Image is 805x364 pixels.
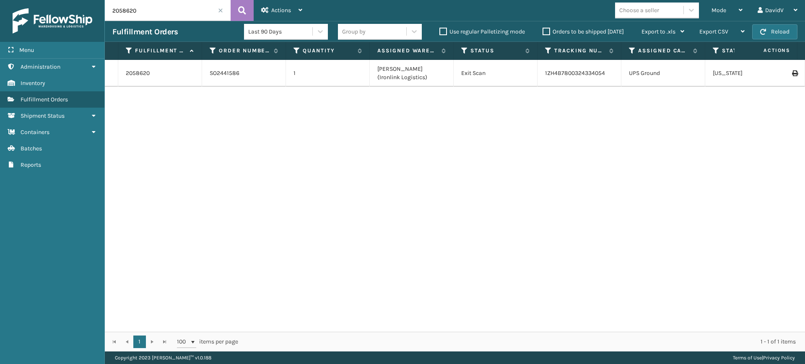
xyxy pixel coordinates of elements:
label: State [722,47,773,54]
div: Group by [342,27,366,36]
span: Fulfillment Orders [21,96,68,103]
span: Batches [21,145,42,152]
label: Quantity [303,47,353,54]
label: Order Number [219,47,270,54]
td: 1 [286,60,370,87]
a: 1 [133,336,146,348]
a: 1ZH4B7800324334054 [545,70,605,77]
label: Tracking Number [554,47,605,54]
div: Last 90 Days [248,27,313,36]
span: Mode [712,7,726,14]
td: [PERSON_NAME] (Ironlink Logistics) [370,60,454,87]
td: UPS Ground [621,60,705,87]
span: Administration [21,63,60,70]
label: Orders to be shipped [DATE] [543,28,624,35]
td: SO2441586 [202,60,286,87]
span: Menu [19,46,34,54]
div: Choose a seller [619,6,659,15]
span: Actions [271,7,291,14]
label: Use regular Palletizing mode [439,28,525,35]
a: 2058620 [126,69,150,77]
span: 100 [177,338,190,346]
a: Terms of Use [733,355,762,361]
span: Inventory [21,80,45,87]
img: logo [13,8,92,34]
span: Shipment Status [21,112,65,119]
button: Reload [752,24,797,39]
span: Containers [21,129,49,136]
h3: Fulfillment Orders [112,27,178,37]
label: Assigned Warehouse [377,47,437,54]
span: Export CSV [699,28,728,35]
span: Export to .xls [641,28,675,35]
div: 1 - 1 of 1 items [250,338,796,346]
span: items per page [177,336,238,348]
td: Exit Scan [454,60,538,87]
label: Status [470,47,521,54]
span: Actions [737,44,795,57]
label: Fulfillment Order Id [135,47,186,54]
label: Assigned Carrier Service [638,47,689,54]
a: Privacy Policy [763,355,795,361]
td: [US_STATE] [705,60,789,87]
span: Reports [21,161,41,168]
i: Print Label [792,70,797,76]
div: | [733,351,795,364]
p: Copyright 2023 [PERSON_NAME]™ v 1.0.188 [115,351,211,364]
